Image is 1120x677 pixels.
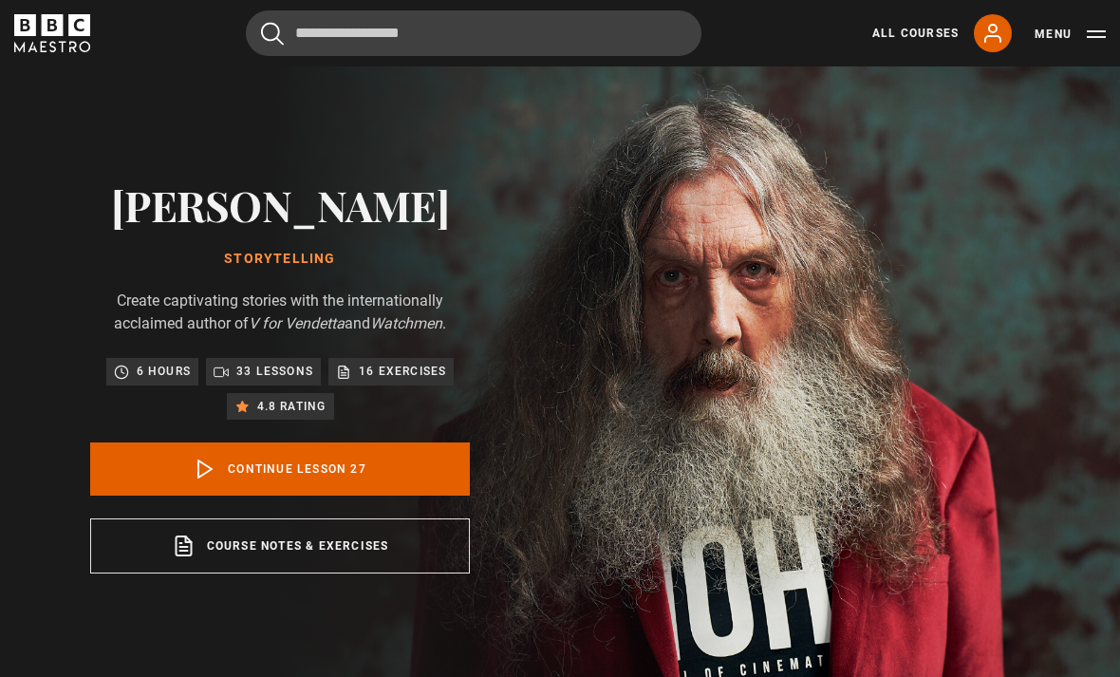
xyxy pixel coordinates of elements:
p: 33 lessons [236,362,313,381]
button: Submit the search query [261,22,284,46]
p: 6 hours [137,362,191,381]
i: V for Vendetta [249,314,345,332]
a: Course notes & exercises [90,518,470,574]
i: Watchmen [370,314,442,332]
p: 16 exercises [359,362,446,381]
a: All Courses [872,25,959,42]
button: Toggle navigation [1035,25,1106,44]
h2: [PERSON_NAME] [90,180,470,229]
p: Create captivating stories with the internationally acclaimed author of and . [90,290,470,335]
a: Continue lesson 27 [90,442,470,496]
p: 4.8 rating [257,397,327,416]
svg: BBC Maestro [14,14,90,52]
input: Search [246,10,701,56]
h1: Storytelling [90,252,470,267]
